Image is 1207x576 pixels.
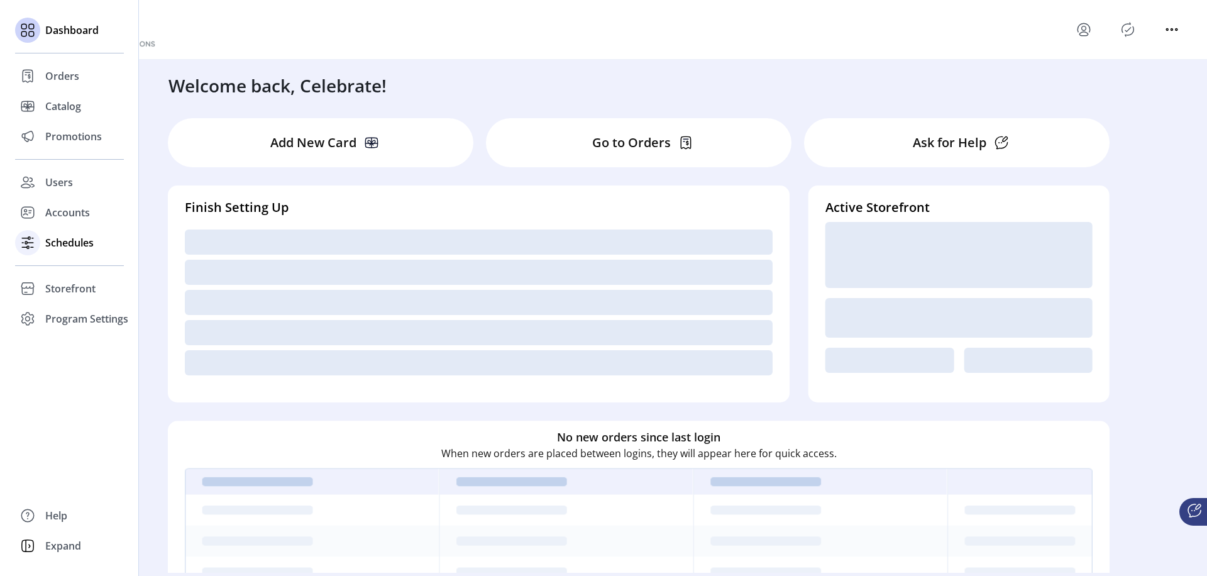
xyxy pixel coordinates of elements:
span: Expand [45,538,81,553]
span: Program Settings [45,311,128,326]
button: Publisher Panel [1118,19,1138,40]
span: Accounts [45,205,90,220]
span: Users [45,175,73,190]
p: When new orders are placed between logins, they will appear here for quick access. [441,446,837,461]
span: Schedules [45,235,94,250]
h4: Active Storefront [825,198,1093,217]
button: menu [1162,19,1182,40]
h3: Welcome back, Celebrate! [168,72,387,99]
h4: Finish Setting Up [185,198,773,217]
span: Promotions [45,129,102,144]
p: Go to Orders [592,133,671,152]
span: Orders [45,69,79,84]
p: Ask for Help [913,133,986,152]
button: menu [1074,19,1094,40]
h6: No new orders since last login [557,429,720,446]
span: Catalog [45,99,81,114]
span: Help [45,508,67,523]
p: Add New Card [270,133,356,152]
span: Dashboard [45,23,99,38]
span: Storefront [45,281,96,296]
